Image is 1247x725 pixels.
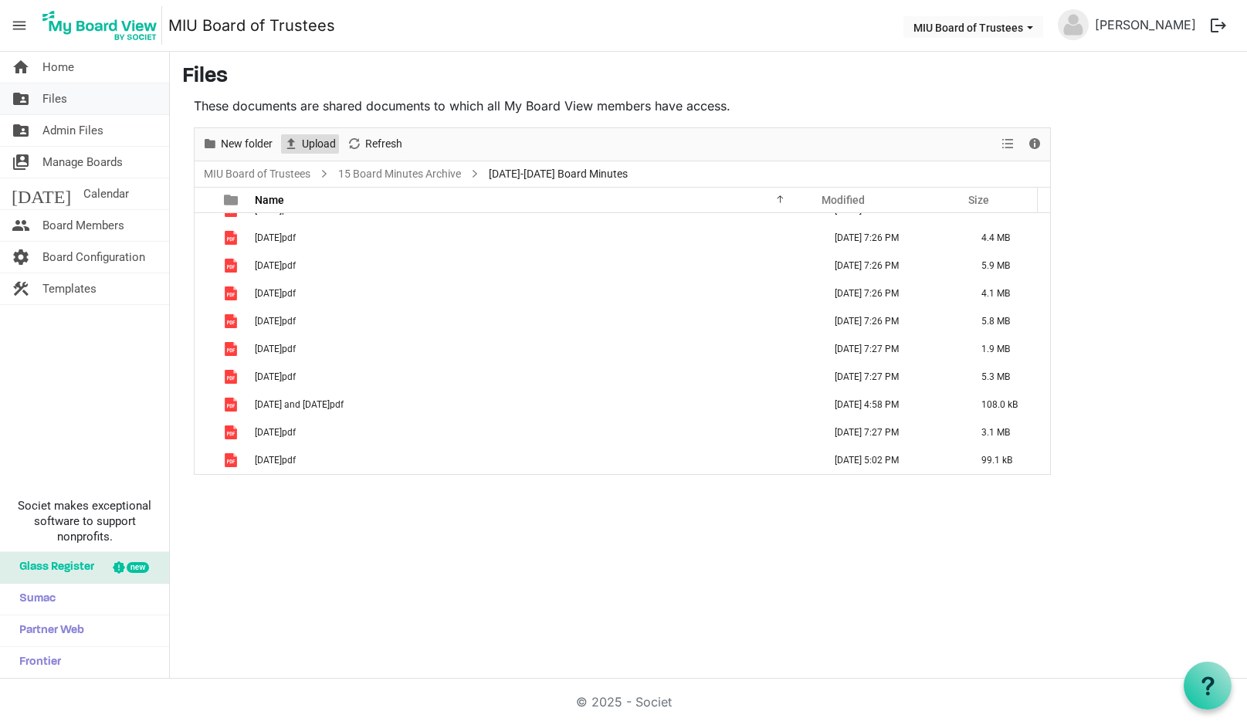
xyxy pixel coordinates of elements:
[12,647,61,678] span: Frontier
[1025,134,1045,154] button: Details
[255,344,296,354] span: [DATE]pdf
[903,16,1043,38] button: MIU Board of Trustees dropdownbutton
[42,52,74,83] span: Home
[250,363,818,391] td: 1989.06.26.pdf is template cell column header Name
[255,427,296,438] span: [DATE]pdf
[250,307,818,335] td: 1988.09.10.pdf is template cell column header Name
[576,694,672,710] a: © 2025 - Societ
[250,418,818,446] td: 1989.09.28.pdf is template cell column header Name
[998,134,1017,154] button: View dropdownbutton
[42,83,67,114] span: Files
[219,134,274,154] span: New folder
[341,128,408,161] div: Refresh
[195,279,215,307] td: checkbox
[42,115,103,146] span: Admin Files
[195,224,215,252] td: checkbox
[818,252,965,279] td: September 22, 2025 7:26 PM column header Modified
[965,363,1050,391] td: 5.3 MB is template cell column header Size
[818,446,965,474] td: September 24, 2025 5:02 PM column header Modified
[995,128,1022,161] div: View
[818,279,965,307] td: September 22, 2025 7:26 PM column header Modified
[255,316,296,327] span: [DATE]pdf
[1058,9,1089,40] img: no-profile-picture.svg
[215,446,250,474] td: is template cell column header type
[197,128,278,161] div: New folder
[195,391,215,418] td: checkbox
[278,128,341,161] div: Upload
[818,224,965,252] td: September 22, 2025 7:26 PM column header Modified
[195,252,215,279] td: checkbox
[12,273,30,304] span: construction
[255,205,296,215] span: [DATE]pdf
[194,97,1051,115] p: These documents are shared documents to which all My Board View members have access.
[255,232,296,243] span: [DATE]pdf
[250,279,818,307] td: 1988.07.25.pdf is template cell column header Name
[255,194,284,206] span: Name
[255,288,296,299] span: [DATE]pdf
[344,134,405,154] button: Refresh
[965,391,1050,418] td: 108.0 kB is template cell column header Size
[12,210,30,241] span: people
[250,252,818,279] td: 1988.06.20.pdf is template cell column header Name
[195,363,215,391] td: checkbox
[5,11,34,40] span: menu
[255,260,296,271] span: [DATE]pdf
[818,363,965,391] td: September 22, 2025 7:27 PM column header Modified
[968,194,989,206] span: Size
[215,224,250,252] td: is template cell column header type
[965,307,1050,335] td: 5.8 MB is template cell column header Size
[12,242,30,273] span: settings
[12,147,30,178] span: switch_account
[1089,9,1202,40] a: [PERSON_NAME]
[335,164,464,184] a: 15 Board Minutes Archive
[195,446,215,474] td: checkbox
[42,210,124,241] span: Board Members
[250,391,818,418] td: 1989.09.28 and 1989.10.16.pdf is template cell column header Name
[364,134,404,154] span: Refresh
[300,134,337,154] span: Upload
[965,279,1050,307] td: 4.1 MB is template cell column header Size
[195,418,215,446] td: checkbox
[215,335,250,363] td: is template cell column header type
[12,52,30,83] span: home
[182,64,1235,90] h3: Files
[1202,9,1235,42] button: logout
[215,279,250,307] td: is template cell column header type
[486,164,631,184] span: [DATE]-[DATE] Board Minutes
[281,134,339,154] button: Upload
[250,335,818,363] td: 1989.01.03.pdf is template cell column header Name
[200,134,276,154] button: New folder
[12,115,30,146] span: folder_shared
[250,224,818,252] td: 1987.09.11.pdf is template cell column header Name
[12,178,71,209] span: [DATE]
[818,335,965,363] td: September 22, 2025 7:27 PM column header Modified
[1022,128,1048,161] div: Details
[215,252,250,279] td: is template cell column header type
[83,178,129,209] span: Calendar
[215,307,250,335] td: is template cell column header type
[818,307,965,335] td: September 22, 2025 7:26 PM column header Modified
[38,6,168,45] a: My Board View Logo
[818,391,965,418] td: September 24, 2025 4:58 PM column header Modified
[12,615,84,646] span: Partner Web
[965,335,1050,363] td: 1.9 MB is template cell column header Size
[965,418,1050,446] td: 3.1 MB is template cell column header Size
[965,446,1050,474] td: 99.1 kB is template cell column header Size
[250,446,818,474] td: 1990.01.03.pdf is template cell column header Name
[195,335,215,363] td: checkbox
[965,252,1050,279] td: 5.9 MB is template cell column header Size
[255,399,344,410] span: [DATE] and [DATE]pdf
[42,242,145,273] span: Board Configuration
[215,391,250,418] td: is template cell column header type
[12,552,94,583] span: Glass Register
[12,83,30,114] span: folder_shared
[255,371,296,382] span: [DATE]pdf
[168,10,335,41] a: MIU Board of Trustees
[42,273,97,304] span: Templates
[127,562,149,573] div: new
[215,418,250,446] td: is template cell column header type
[42,147,123,178] span: Manage Boards
[822,194,865,206] span: Modified
[201,164,313,184] a: MIU Board of Trustees
[7,498,162,544] span: Societ makes exceptional software to support nonprofits.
